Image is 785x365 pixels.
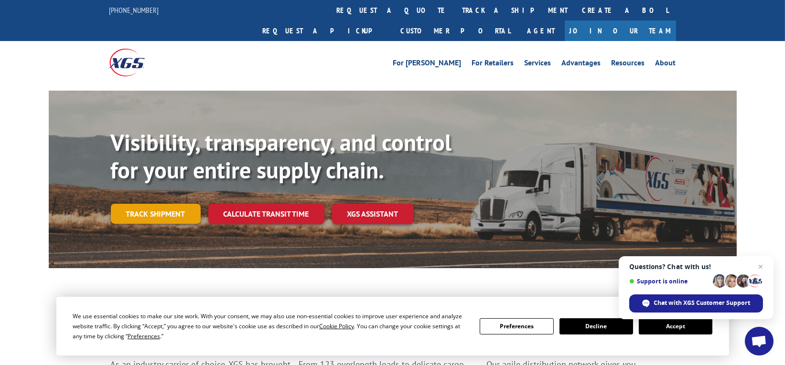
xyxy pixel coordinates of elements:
[745,327,774,355] a: Open chat
[518,21,565,41] a: Agent
[656,59,676,70] a: About
[472,59,514,70] a: For Retailers
[480,318,553,334] button: Preferences
[109,5,159,15] a: [PHONE_NUMBER]
[111,127,452,185] b: Visibility, transparency, and control for your entire supply chain.
[629,263,763,271] span: Questions? Chat with us!
[256,21,394,41] a: Request a pickup
[629,278,710,285] span: Support is online
[639,318,712,334] button: Accept
[111,204,201,224] a: Track shipment
[319,322,354,330] span: Cookie Policy
[393,59,462,70] a: For [PERSON_NAME]
[56,297,729,355] div: Cookie Consent Prompt
[562,59,601,70] a: Advantages
[525,59,551,70] a: Services
[332,204,414,224] a: XGS ASSISTANT
[612,59,645,70] a: Resources
[208,204,324,224] a: Calculate transit time
[654,299,751,307] span: Chat with XGS Customer Support
[629,294,763,313] span: Chat with XGS Customer Support
[565,21,676,41] a: Join Our Team
[128,332,160,340] span: Preferences
[394,21,518,41] a: Customer Portal
[559,318,633,334] button: Decline
[73,311,468,341] div: We use essential cookies to make our site work. With your consent, we may also use non-essential ...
